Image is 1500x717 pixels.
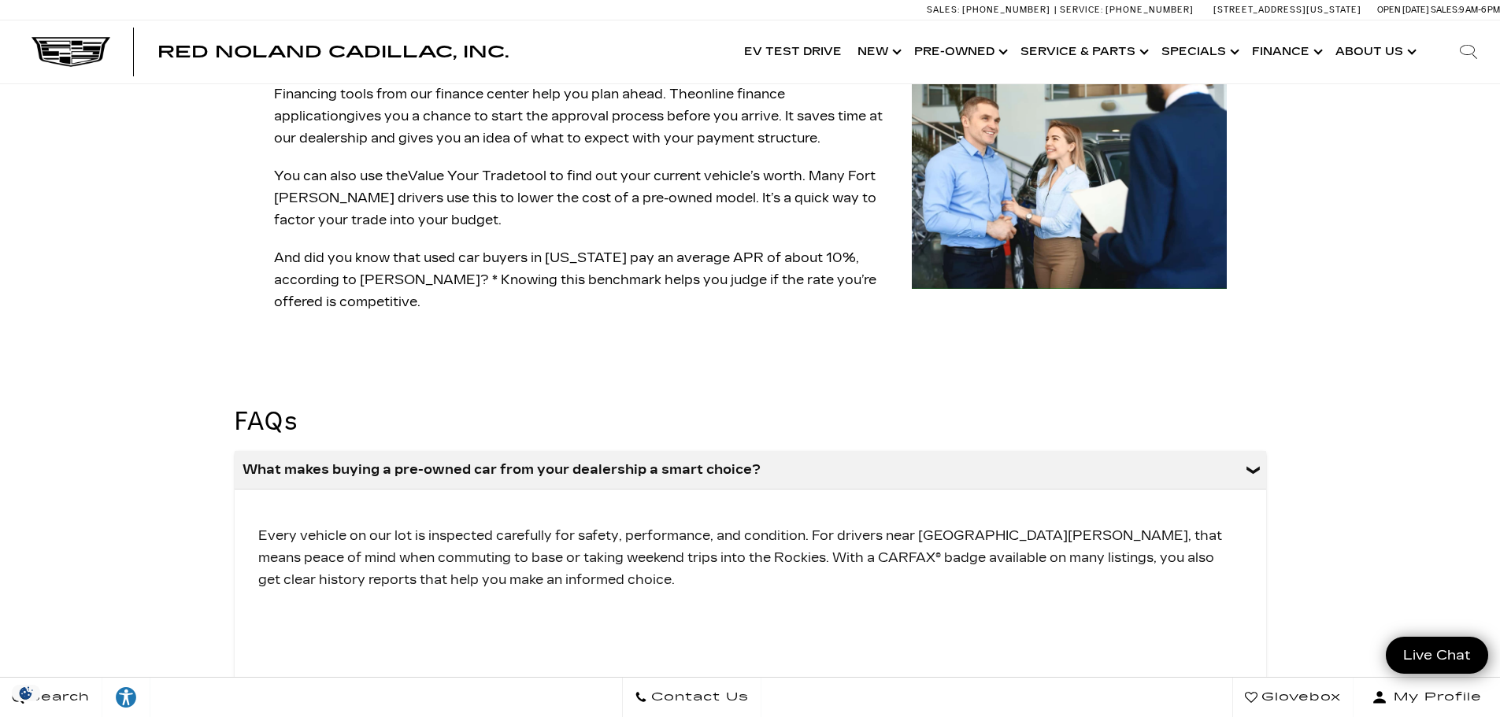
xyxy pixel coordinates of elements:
[927,6,1054,14] a: Sales: [PHONE_NUMBER]
[8,685,44,701] section: Click to Open Cookie Consent Modal
[906,20,1013,83] a: Pre-Owned
[912,79,1227,290] img: Tools to Finance Your Pre-Owned Model
[927,5,960,15] span: Sales:
[1386,637,1488,674] a: Live Chat
[1437,20,1500,83] div: Search
[408,168,520,183] a: Value Your Trade
[250,517,1235,599] p: Every vehicle on our lot is inspected carefully for safety, performance, and condition. For drive...
[736,20,850,83] a: EV Test Drive
[1232,678,1354,717] a: Glovebox
[24,686,90,708] span: Search
[1213,5,1361,15] a: [STREET_ADDRESS][US_STATE]
[274,165,892,231] p: You can also use the tool to find out your current vehicle’s worth. Many Fort [PERSON_NAME] drive...
[1328,20,1421,83] a: About Us
[1154,20,1244,83] a: Specials
[274,87,785,124] a: online finance application
[157,43,509,61] span: Red Noland Cadillac, Inc.
[962,5,1050,15] span: [PHONE_NUMBER]
[31,37,110,67] img: Cadillac Dark Logo with Cadillac White Text
[1431,5,1459,15] span: Sales:
[274,247,892,313] p: And did you know that used car buyers in [US_STATE] pay an average APR of about 10%, according to...
[1257,686,1341,708] span: Glovebox
[1013,20,1154,83] a: Service & Parts
[102,686,150,709] div: Explore your accessibility options
[8,685,44,701] img: Opt-Out Icon
[1354,678,1500,717] button: Open user profile menu
[1387,686,1482,708] span: My Profile
[1244,20,1328,83] a: Finance
[157,44,509,60] a: Red Noland Cadillac, Inc.
[1106,5,1194,15] span: [PHONE_NUMBER]
[235,451,1266,490] summary: What makes buying a pre-owned car from your dealership a smart choice?
[1459,5,1500,15] span: 9 AM-6 PM
[1377,5,1429,15] span: Open [DATE]
[235,408,1266,435] h2: FAQs
[647,686,749,708] span: Contact Us
[1054,6,1198,14] a: Service: [PHONE_NUMBER]
[622,678,761,717] a: Contact Us
[1060,5,1103,15] span: Service:
[274,83,892,150] p: Financing tools from our finance center help you plan ahead. The gives you a chance to start the ...
[850,20,906,83] a: New
[102,678,150,717] a: Explore your accessibility options
[1395,646,1479,664] span: Live Chat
